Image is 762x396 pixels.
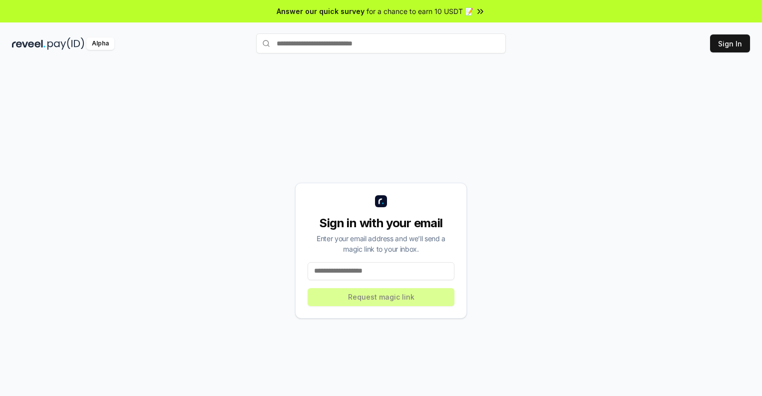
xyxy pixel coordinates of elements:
[12,37,45,50] img: reveel_dark
[367,6,473,16] span: for a chance to earn 10 USDT 📝
[308,215,454,231] div: Sign in with your email
[47,37,84,50] img: pay_id
[308,233,454,254] div: Enter your email address and we’ll send a magic link to your inbox.
[277,6,365,16] span: Answer our quick survey
[375,195,387,207] img: logo_small
[710,34,750,52] button: Sign In
[86,37,114,50] div: Alpha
